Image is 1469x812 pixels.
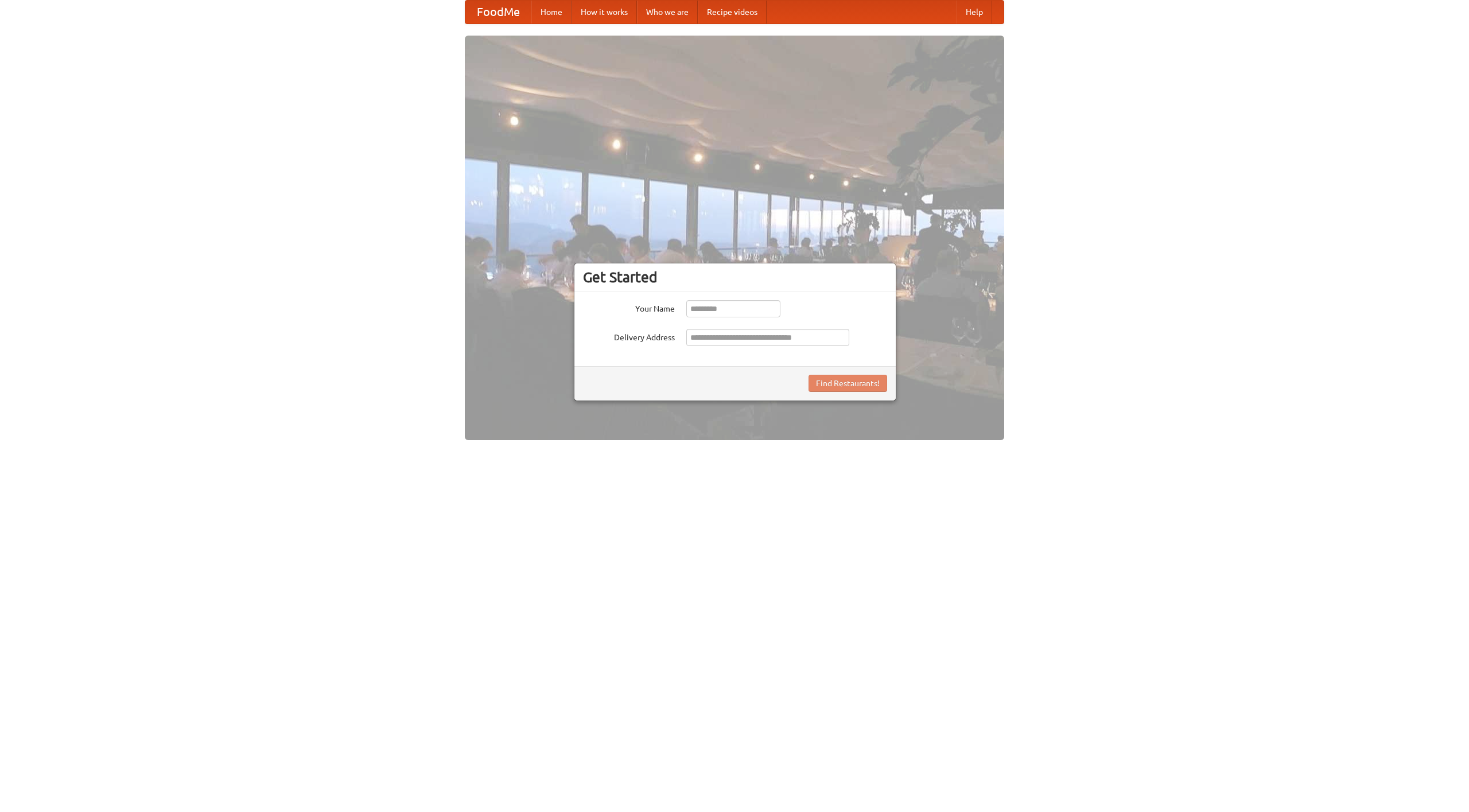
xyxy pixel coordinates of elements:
a: Who we are [637,1,698,24]
a: Recipe videos [698,1,767,24]
a: FoodMe [465,1,531,24]
label: Delivery Address [583,329,675,343]
h3: Get Started [583,269,887,286]
a: How it works [572,1,637,24]
button: Find Restaurants! [809,375,887,392]
a: Home [531,1,572,24]
label: Your Name [583,300,675,314]
a: Help [957,1,992,24]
